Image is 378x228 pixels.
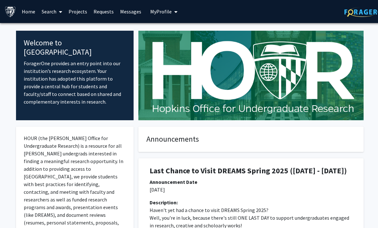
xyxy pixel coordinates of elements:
[150,178,352,186] div: Announcement Date
[5,199,27,223] iframe: Chat
[90,0,117,23] a: Requests
[150,186,352,193] p: [DATE]
[19,0,38,23] a: Home
[146,135,356,144] h4: Announcements
[150,206,352,214] p: Haven't yet had a chance to visit DREAMS Spring 2025?
[138,31,364,120] img: Cover Image
[38,0,65,23] a: Search
[150,8,172,15] span: My Profile
[65,0,90,23] a: Projects
[24,38,126,57] h4: Welcome to [GEOGRAPHIC_DATA]
[5,6,16,17] img: Johns Hopkins University Logo
[24,59,126,106] p: ForagerOne provides an entry point into our institution’s research ecosystem. Your institution ha...
[117,0,144,23] a: Messages
[150,199,352,206] div: Description:
[150,166,352,176] h1: Last Chance to Visit DREAMS Spring 2025 ([DATE] - [DATE])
